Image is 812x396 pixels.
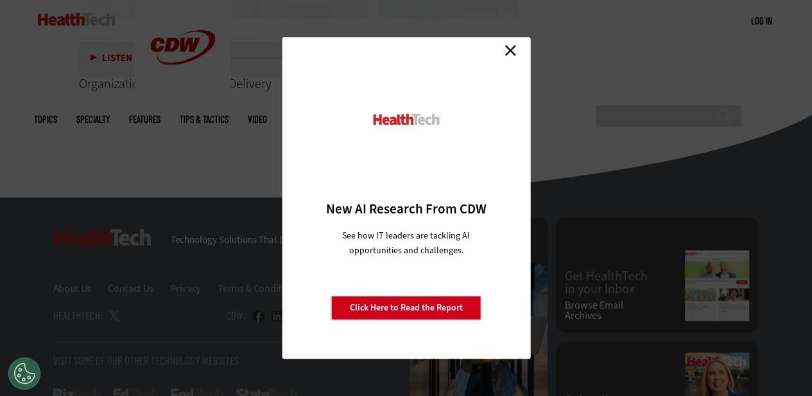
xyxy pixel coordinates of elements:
[331,296,481,320] a: Click Here to Read the Report
[371,113,441,126] img: HealthTech_0.png
[8,357,40,390] div: Cookies Settings
[327,228,485,258] p: See how IT leaders are tackling AI opportunities and challenges.
[8,357,40,390] button: Open Preferences
[501,40,520,60] a: Close
[304,200,508,218] h3: New AI Research From CDW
